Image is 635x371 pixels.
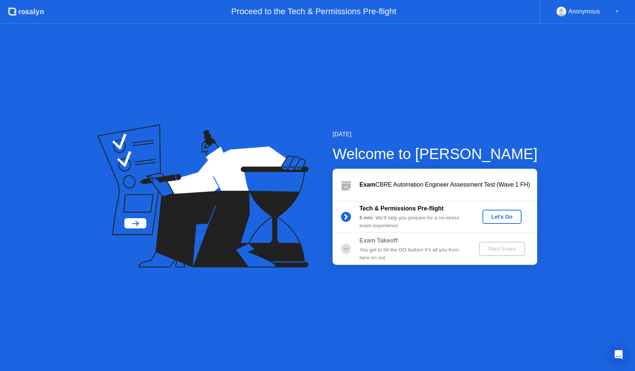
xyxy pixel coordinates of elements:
div: ▼ [615,7,619,16]
div: Let's Go [485,214,519,220]
b: Tech & Permissions Pre-flight [359,205,443,212]
b: Exam [359,181,375,188]
div: [DATE] [333,130,538,139]
div: You get to hit the GO button! It’s all you from here on out [359,246,466,261]
b: Exam Takeoff [359,237,398,244]
div: CBRE Automation Engineer Assessment Test (Wave 1 FH) [359,180,537,189]
button: Start Exam [479,242,525,256]
b: 5 min [359,215,373,221]
button: Let's Go [482,210,522,224]
div: Welcome to [PERSON_NAME] [333,143,538,165]
div: Anonymous [568,7,600,16]
div: : We’ll help you prepare for a no-stress exam experience [359,214,466,229]
div: Open Intercom Messenger [610,346,628,364]
div: Start Exam [482,246,522,252]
